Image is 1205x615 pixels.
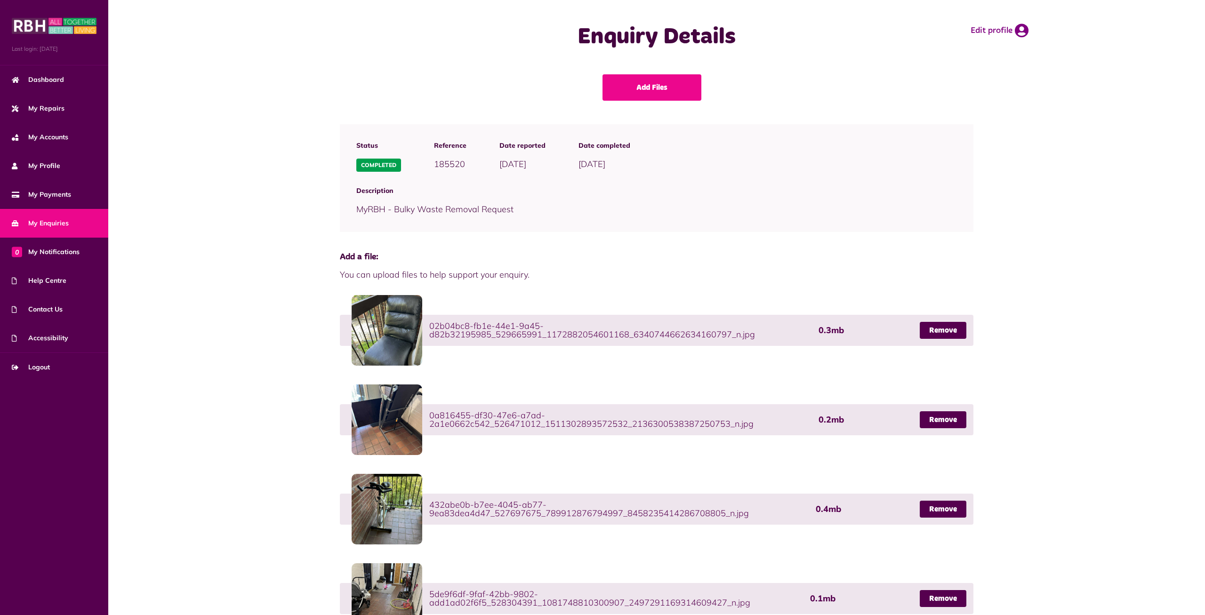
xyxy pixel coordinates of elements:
[12,190,71,200] span: My Payments
[429,411,809,428] span: 0a816455-df30-47e6-a7ad-2a1e0662c542_526471012_1511302893572532_2136300538387250753_n.jpg
[340,268,974,281] span: You can upload files to help support your enquiry.
[12,333,68,343] span: Accessibility
[434,141,466,151] span: Reference
[12,104,64,113] span: My Repairs
[12,304,63,314] span: Contact Us
[578,141,630,151] span: Date completed
[920,411,966,428] a: Remove
[340,251,974,264] span: Add a file:
[356,186,957,196] span: Description
[602,74,701,101] a: Add Files
[12,45,96,53] span: Last login: [DATE]
[356,204,514,215] span: MyRBH - Bulky Waste Removal Request
[12,161,60,171] span: My Profile
[12,247,22,257] span: 0
[356,159,401,172] span: Completed
[12,132,68,142] span: My Accounts
[12,362,50,372] span: Logout
[499,141,546,151] span: Date reported
[429,322,809,339] span: 02b04bc8-fb1e-44e1-9a45-d82b32195985_529665991_1172882054601168_6340744662634160797_n.jpg
[12,276,66,286] span: Help Centre
[920,322,966,339] a: Remove
[468,24,845,51] h1: Enquiry Details
[12,75,64,85] span: Dashboard
[920,501,966,518] a: Remove
[429,590,801,607] span: 5de9f6df-9faf-42bb-9802-add1ad02f6f5_528304391_1081748810300907_2497291169314609427_n.jpg
[810,594,835,603] span: 0.1mb
[434,159,465,169] span: 185520
[578,159,605,169] span: [DATE]
[819,326,844,335] span: 0.3mb
[429,501,807,518] span: 432abe0b-b7ee-4045-ab77-9ea83dea4d47_527697675_789912876794997_8458235414286708805_n.jpg
[356,141,401,151] span: Status
[12,218,69,228] span: My Enquiries
[499,159,526,169] span: [DATE]
[971,24,1028,38] a: Edit profile
[816,505,841,513] span: 0.4mb
[819,415,844,424] span: 0.2mb
[12,16,96,35] img: MyRBH
[920,590,966,607] a: Remove
[12,247,80,257] span: My Notifications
